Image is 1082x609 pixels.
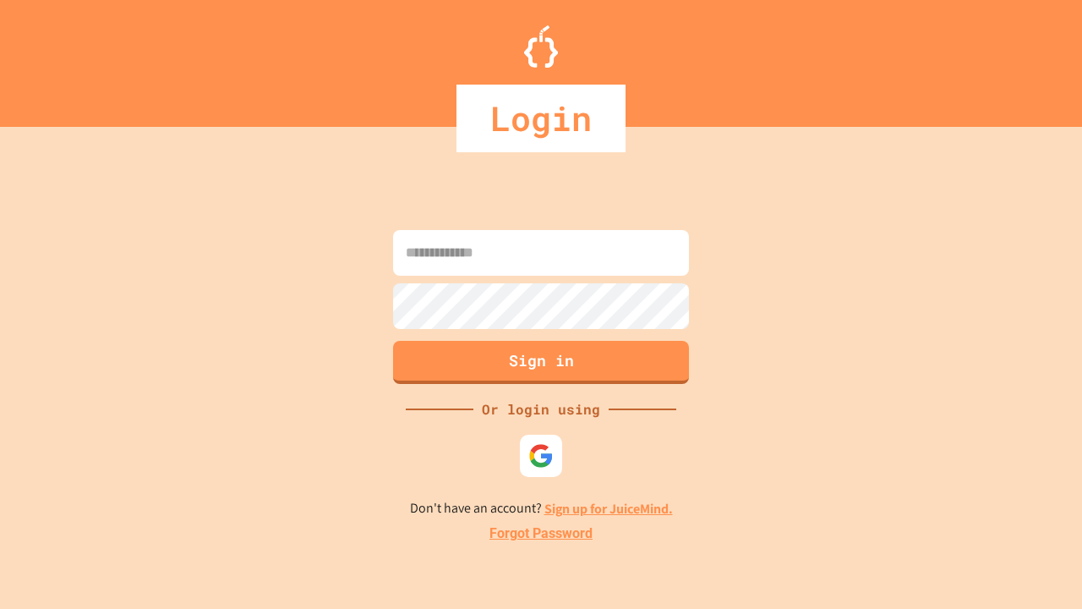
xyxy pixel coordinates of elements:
[544,500,673,518] a: Sign up for JuiceMind.
[456,85,626,152] div: Login
[524,25,558,68] img: Logo.svg
[489,524,593,544] a: Forgot Password
[393,341,689,384] button: Sign in
[528,443,554,469] img: google-icon.svg
[473,399,609,420] div: Or login using
[410,498,673,519] p: Don't have an account?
